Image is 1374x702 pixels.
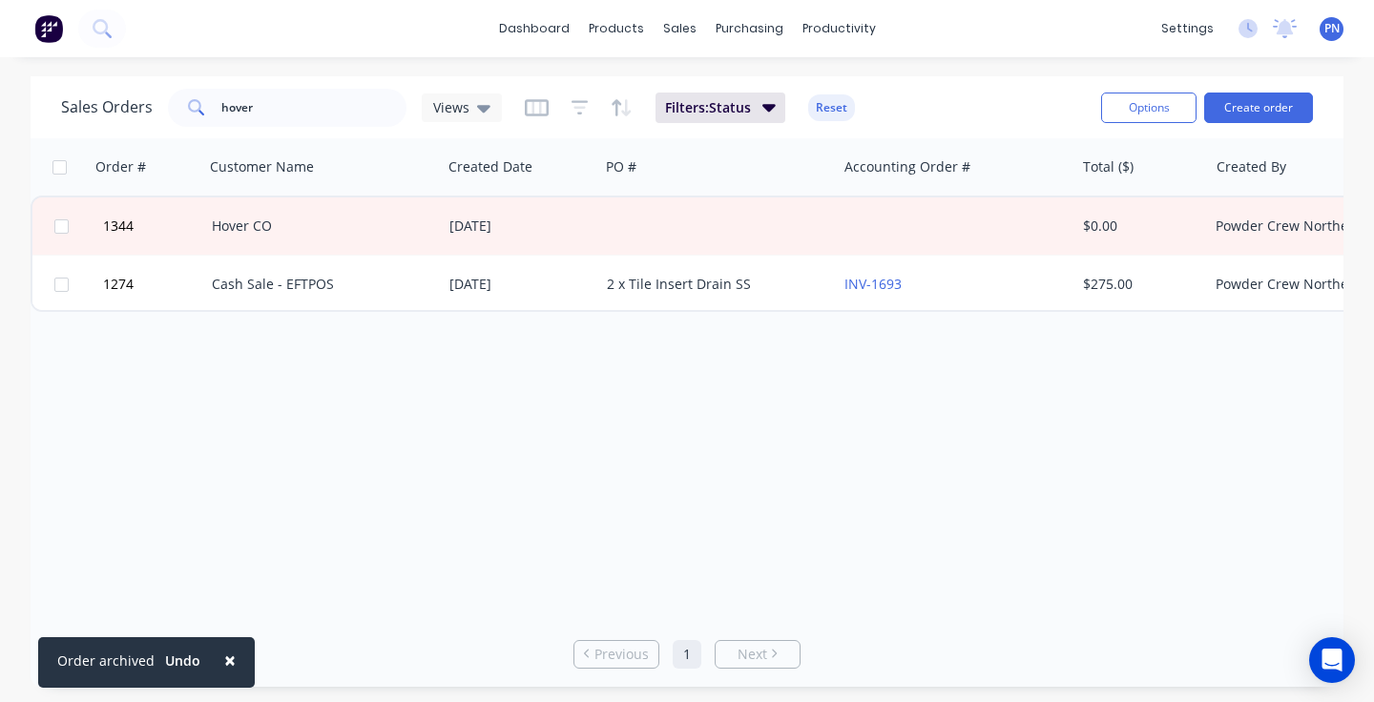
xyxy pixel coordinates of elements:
div: purchasing [706,14,793,43]
a: Previous page [574,645,658,664]
div: productivity [793,14,885,43]
div: Hover CO [212,217,424,236]
div: Created Date [448,157,532,176]
span: Previous [594,645,649,664]
h1: Sales Orders [61,98,153,116]
div: $275.00 [1083,275,1195,294]
div: Total ($) [1083,157,1134,176]
a: Page 1 is your current page [673,640,701,669]
div: products [579,14,654,43]
button: Filters:Status [656,93,785,123]
button: Options [1101,93,1197,123]
a: dashboard [489,14,579,43]
div: Cash Sale - EFTPOS [212,275,424,294]
button: Reset [808,94,855,121]
div: sales [654,14,706,43]
a: INV-1693 [844,275,902,293]
div: Customer Name [210,157,314,176]
ul: Pagination [566,640,808,669]
button: Undo [155,647,211,675]
img: Factory [34,14,63,43]
input: Search... [221,89,407,127]
span: Views [433,97,469,117]
div: Order archived [57,650,155,671]
button: 1344 [97,197,212,255]
div: settings [1152,14,1223,43]
span: 1274 [103,275,134,294]
span: Next [738,645,767,664]
span: 1344 [103,217,134,236]
div: Order # [95,157,146,176]
button: 1274 [97,256,212,313]
div: Open Intercom Messenger [1309,637,1355,683]
div: Created By [1217,157,1286,176]
div: Accounting Order # [844,157,970,176]
span: × [224,647,236,673]
button: Close [205,637,255,683]
span: Filters: Status [665,98,751,117]
div: PO # [606,157,636,176]
div: 2 x Tile Insert Drain SS [607,275,819,294]
div: $0.00 [1083,217,1195,236]
button: Create order [1204,93,1313,123]
div: [DATE] [449,217,592,236]
div: [DATE] [449,275,592,294]
a: Next page [716,645,800,664]
span: PN [1324,20,1340,37]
